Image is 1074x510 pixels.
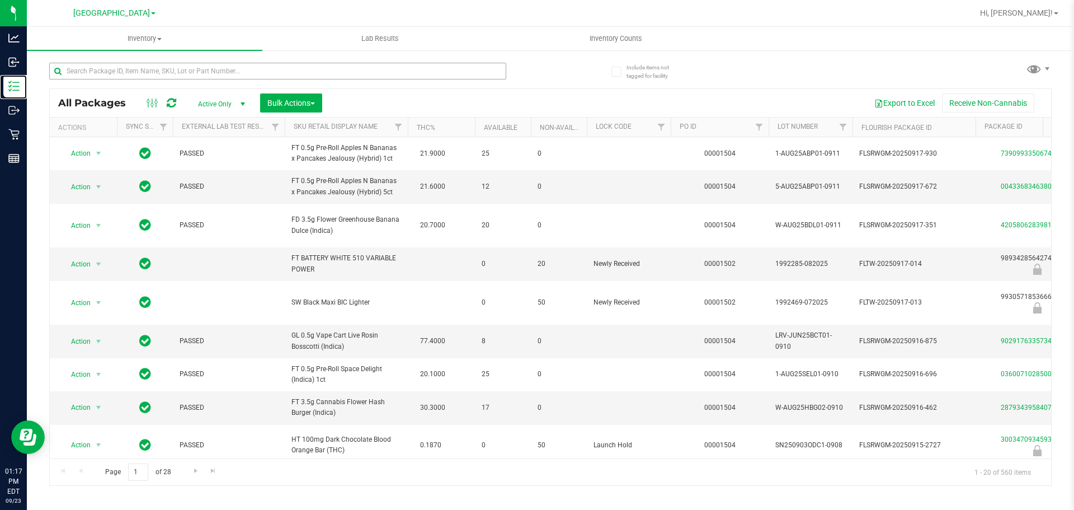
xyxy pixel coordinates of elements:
[859,336,969,347] span: FLSRWGM-20250916-875
[27,34,262,44] span: Inventory
[294,123,378,130] a: Sku Retail Display Name
[482,259,524,269] span: 0
[414,333,451,349] span: 77.4000
[61,179,91,195] span: Action
[389,118,408,137] a: Filter
[414,366,451,382] span: 20.1000
[58,124,112,132] div: Actions
[482,403,524,413] span: 17
[704,183,736,190] a: 00001504
[61,256,91,272] span: Action
[1001,183,1063,190] a: 0043368346380603
[180,336,278,347] span: PASSED
[859,440,969,451] span: FLSRWGM-20250915-2727
[538,297,580,308] span: 50
[538,369,580,380] span: 0
[5,466,22,497] p: 01:17 PM EDT
[61,146,91,161] span: Action
[61,218,91,233] span: Action
[775,148,846,159] span: 1-AUG25ABP01-0911
[139,256,151,272] span: In Sync
[704,404,736,411] a: 00001504
[291,330,401,352] span: GL 0.5g Vape Cart Live Rosin Bosscotti (Indica)
[139,437,151,453] span: In Sync
[139,400,151,415] span: In Sync
[652,118,671,137] a: Filter
[414,437,447,453] span: 0.1870
[291,397,401,418] span: FT 3.5g Cannabis Flower Hash Burger (Indica)
[180,369,278,380] span: PASSED
[593,259,664,269] span: Newly Received
[291,434,401,456] span: HT 100mg Dark Chocolate Blood Orange Bar (THC)
[775,369,846,380] span: 1-AUG25SEL01-0910
[8,32,20,44] inline-svg: Analytics
[538,403,580,413] span: 0
[867,93,942,113] button: Export to Excel
[859,297,969,308] span: FLTW-20250917-013
[482,148,524,159] span: 25
[8,81,20,92] inline-svg: Inventory
[538,440,580,451] span: 50
[205,464,222,479] a: Go to the last page
[180,220,278,231] span: PASSED
[139,146,151,161] span: In Sync
[596,123,632,130] a: Lock Code
[92,295,106,311] span: select
[775,403,846,413] span: W-AUG25HBG02-0910
[859,259,969,269] span: FLTW-20250917-014
[538,336,580,347] span: 0
[834,118,852,137] a: Filter
[593,297,664,308] span: Newly Received
[704,441,736,449] a: 00001504
[414,179,451,195] span: 21.6000
[73,8,150,18] span: [GEOGRAPHIC_DATA]
[291,143,401,164] span: FT 0.5g Pre-Roll Apples N Bananas x Pancakes Jealousy (Hybrid) 1ct
[92,437,106,453] span: select
[262,27,498,50] a: Lab Results
[482,440,524,451] span: 0
[482,297,524,308] span: 0
[859,403,969,413] span: FLSRWGM-20250916-462
[139,294,151,310] span: In Sync
[778,123,818,130] a: Lot Number
[128,464,148,481] input: 1
[266,118,285,137] a: Filter
[139,333,151,349] span: In Sync
[593,440,664,451] span: Launch Hold
[61,295,91,311] span: Action
[704,337,736,345] a: 00001504
[775,220,846,231] span: W-AUG25BDL01-0911
[291,176,401,197] span: FT 0.5g Pre-Roll Apples N Bananas x Pancakes Jealousy (Hybrid) 5ct
[267,99,315,107] span: Bulk Actions
[538,148,580,159] span: 0
[61,437,91,453] span: Action
[92,146,106,161] span: select
[750,118,769,137] a: Filter
[92,334,106,349] span: select
[417,124,435,132] a: THC%
[1001,149,1063,157] a: 7390993350674123
[291,297,401,308] span: SW Black Maxi BIC Lighter
[1001,404,1063,411] a: 2879343958407198
[126,123,169,130] a: Sync Status
[291,364,401,385] span: FT 0.5g Pre-Roll Space Delight (Indica) 1ct
[49,63,506,79] input: Search Package ID, Item Name, SKU, Lot or Part Number...
[775,259,846,269] span: 1992285-082025
[538,220,580,231] span: 0
[484,124,517,132] a: Available
[346,34,414,44] span: Lab Results
[859,181,969,192] span: FLSRWGM-20250917-672
[92,179,106,195] span: select
[8,153,20,164] inline-svg: Reports
[180,440,278,451] span: PASSED
[538,259,580,269] span: 20
[61,400,91,415] span: Action
[92,256,106,272] span: select
[8,105,20,116] inline-svg: Outbound
[92,218,106,233] span: select
[414,217,451,233] span: 20.7000
[775,330,846,352] span: LRV-JUN25BCT01-0910
[61,367,91,382] span: Action
[482,369,524,380] span: 25
[414,146,451,162] span: 21.9000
